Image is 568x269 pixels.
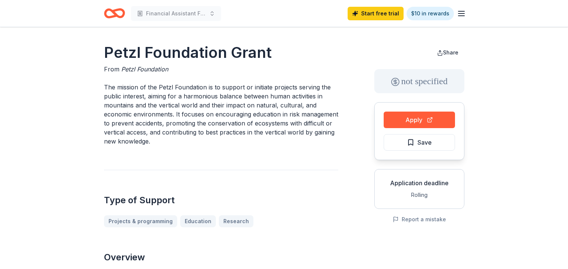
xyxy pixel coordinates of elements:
[384,112,455,128] button: Apply
[104,83,338,146] p: The mission of the Petzl Foundation is to support or initiate projects serving the public interes...
[381,190,458,199] div: Rolling
[219,215,253,227] a: Research
[131,6,221,21] button: Financial Assistant Fund
[121,65,168,73] span: Petzl Foundation
[104,251,338,263] h2: Overview
[104,5,125,22] a: Home
[381,178,458,187] div: Application deadline
[146,9,206,18] span: Financial Assistant Fund
[407,7,454,20] a: $10 in rewards
[431,45,464,60] button: Share
[348,7,404,20] a: Start free trial
[104,215,177,227] a: Projects & programming
[374,69,464,93] div: not specified
[417,138,432,147] span: Save
[384,134,455,151] button: Save
[104,65,338,74] div: From
[180,215,216,227] a: Education
[104,42,338,63] h1: Petzl Foundation Grant
[443,49,458,56] span: Share
[104,194,338,206] h2: Type of Support
[393,215,446,224] button: Report a mistake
